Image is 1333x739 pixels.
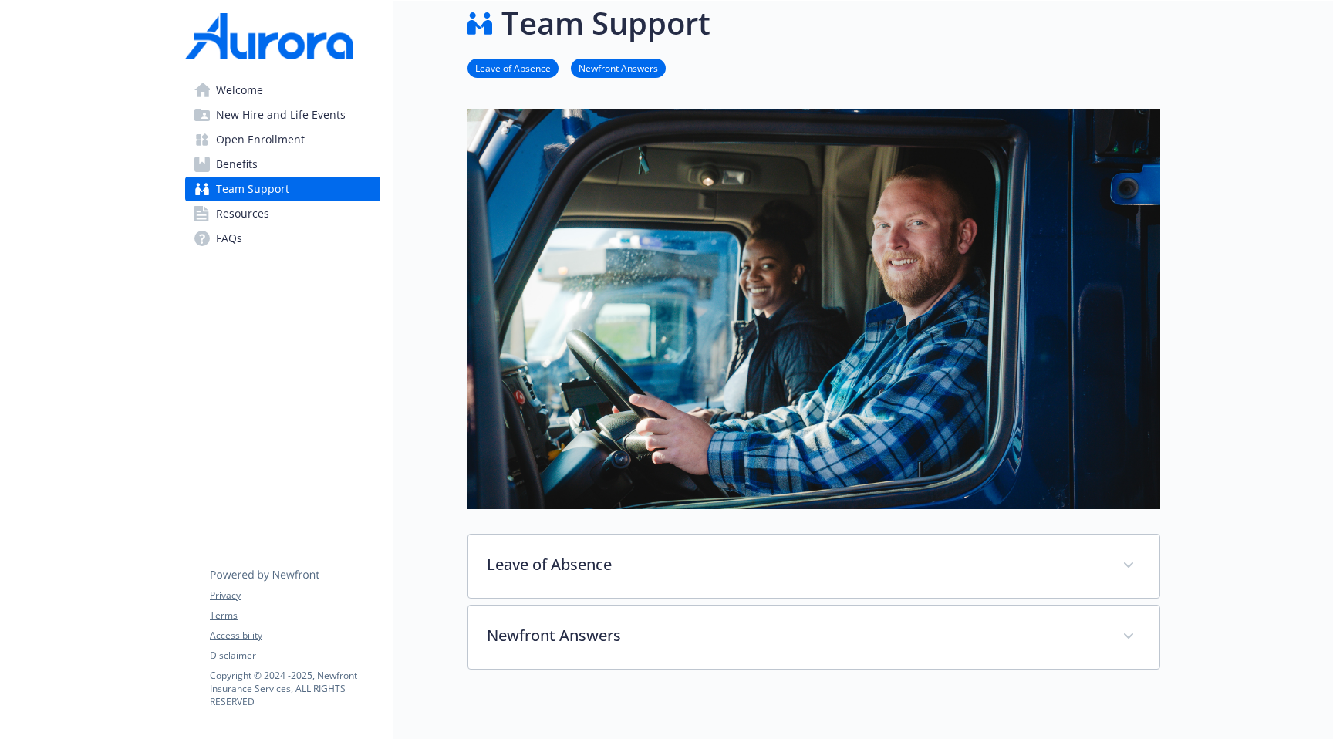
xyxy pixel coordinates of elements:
span: Resources [216,201,269,226]
div: Newfront Answers [468,606,1159,669]
a: FAQs [185,226,380,251]
div: Leave of Absence [468,535,1159,598]
p: Copyright © 2024 - 2025 , Newfront Insurance Services, ALL RIGHTS RESERVED [210,669,380,708]
a: Disclaimer [210,649,380,663]
a: Team Support [185,177,380,201]
span: Open Enrollment [216,127,305,152]
a: New Hire and Life Events [185,103,380,127]
p: Leave of Absence [487,553,1104,576]
span: Welcome [216,78,263,103]
a: Welcome [185,78,380,103]
p: Newfront Answers [487,624,1104,647]
a: Open Enrollment [185,127,380,152]
span: FAQs [216,226,242,251]
span: Benefits [216,152,258,177]
a: Terms [210,609,380,623]
span: New Hire and Life Events [216,103,346,127]
a: Benefits [185,152,380,177]
a: Leave of Absence [467,60,559,75]
img: team support page banner [467,109,1160,509]
a: Privacy [210,589,380,602]
a: Resources [185,201,380,226]
a: Newfront Answers [571,60,666,75]
span: Team Support [216,177,289,201]
a: Accessibility [210,629,380,643]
